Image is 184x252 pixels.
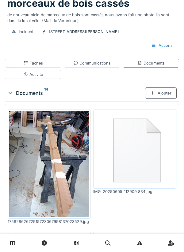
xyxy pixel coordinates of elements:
img: 84750757-fdcc6f00-afbb-11ea-908a-1074b026b06b.png [95,111,175,187]
div: Communications [73,60,111,66]
div: de nouveau plein de morceaux de bois sont cassés nous avons fait une photo ils sont dans le local... [7,9,177,24]
div: Incident [19,29,33,35]
div: Documents [7,89,145,97]
div: Actions [146,40,178,51]
div: Tâches [24,60,43,66]
div: 17582862672915723067998137023529.jpg [8,219,91,224]
div: Ajouter [145,87,177,99]
div: Documents [137,60,165,66]
sup: 14 [44,89,48,97]
div: IMG_20250605_112909_834.jpg [93,189,176,195]
div: Activité [23,72,43,77]
div: [STREET_ADDRESS][PERSON_NAME] [49,29,119,35]
img: n2rktbampiqs9ep4am2rexgvzpjg [9,111,89,217]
